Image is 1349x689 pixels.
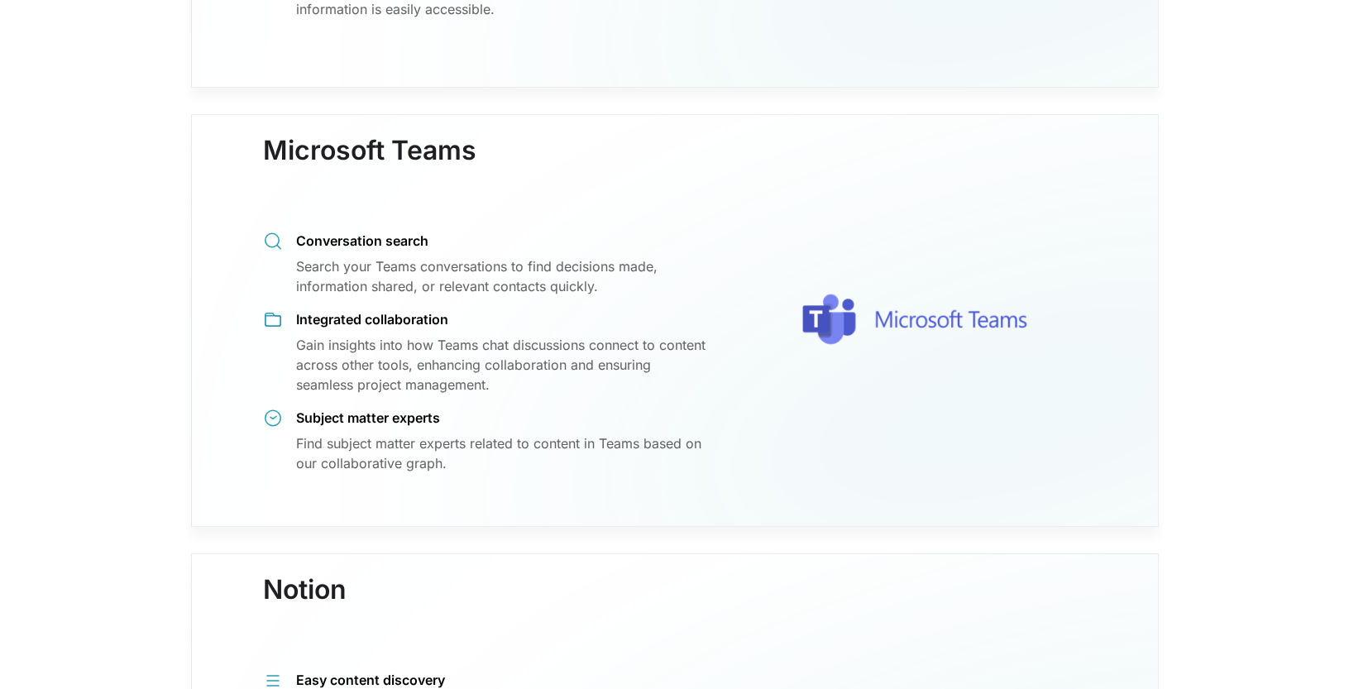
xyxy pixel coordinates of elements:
[296,310,707,328] div: Integrated collaboration
[1266,610,1349,689] iframe: Chat Widget
[296,335,707,395] div: Gain insights into how Teams chat discussions connect to content across other tools, enhancing co...
[730,170,1101,471] img: logo
[296,256,707,296] div: Search your Teams conversations to find decisions made, information shared, or relevant contacts ...
[263,135,476,199] h3: Microsoft Teams
[296,671,707,689] div: Easy content discovery
[296,232,707,250] div: Conversation search
[296,409,707,427] div: Subject matter experts
[296,433,707,473] div: Find subject matter experts related to content in Teams based on our collaborative graph.
[263,574,347,639] h3: Notion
